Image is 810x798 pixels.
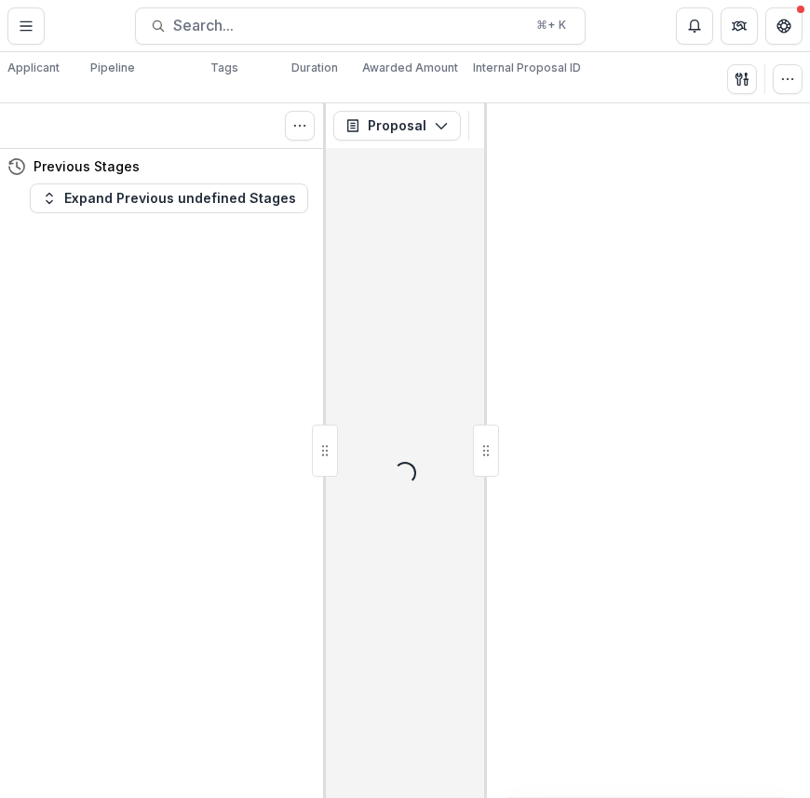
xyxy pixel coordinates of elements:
button: Partners [721,7,758,45]
button: Toggle Menu [7,7,45,45]
p: Awarded Amount [362,60,458,76]
p: Pipeline [90,60,135,76]
button: Proposal [333,111,461,141]
p: Tags [210,60,238,76]
button: Search... [135,7,586,45]
h4: Previous Stages [34,156,140,176]
span: Search... [173,17,525,34]
p: Duration [291,60,338,76]
button: Toggle View Cancelled Tasks [285,111,315,141]
div: ⌘ + K [533,15,570,35]
button: Notifications [676,7,713,45]
button: Get Help [765,7,803,45]
button: Expand Previous undefined Stages [30,183,308,213]
p: Applicant [7,60,60,76]
p: Internal Proposal ID [473,60,581,76]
